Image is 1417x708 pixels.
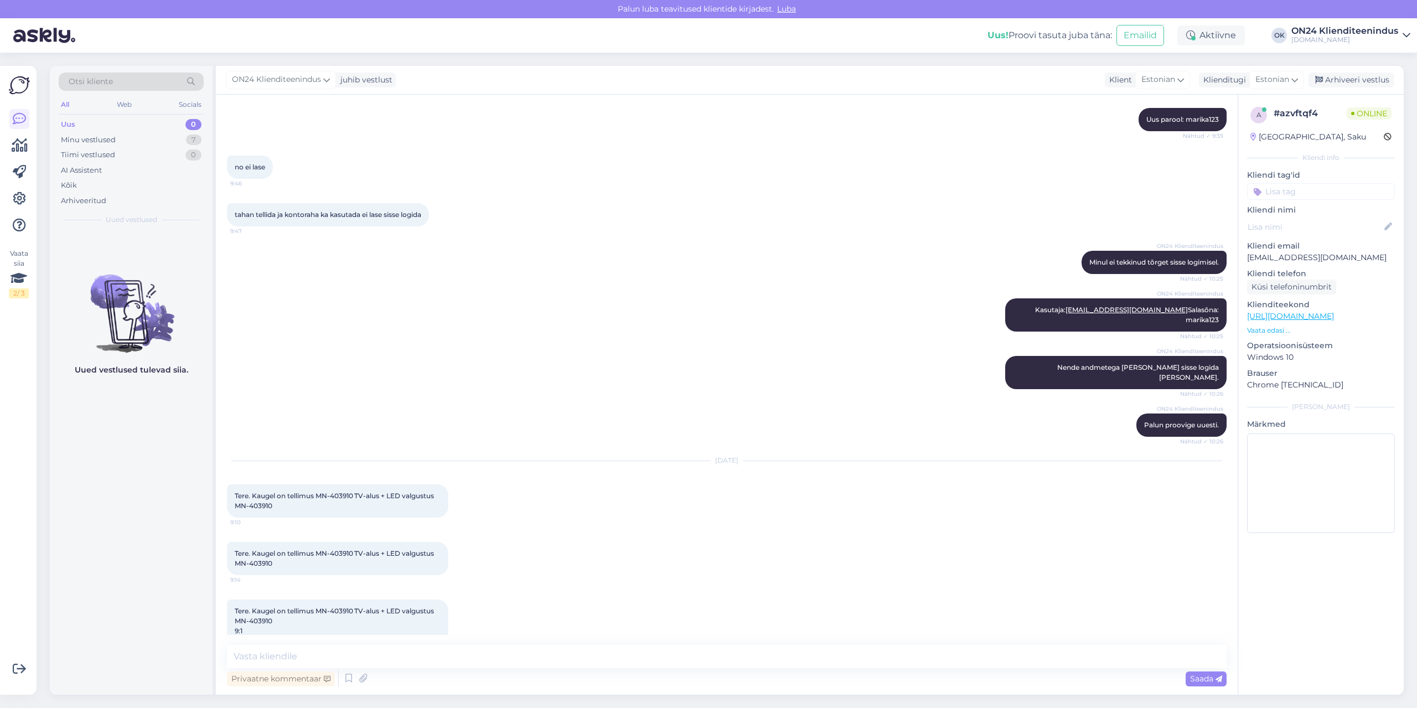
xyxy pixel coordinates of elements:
[230,179,272,188] span: 9:46
[1247,340,1395,352] p: Operatsioonisüsteem
[1157,347,1223,355] span: ON24 Klienditeenindus
[1247,204,1395,216] p: Kliendi nimi
[61,195,106,206] div: Arhiveeritud
[1180,332,1223,340] span: Nähtud ✓ 10:25
[186,135,201,146] div: 7
[1250,131,1366,143] div: [GEOGRAPHIC_DATA], Saku
[774,4,799,14] span: Luba
[235,549,436,567] span: Tere. Kaugel on tellimus MN-403910 TV-alus + LED valgustus MN-403910
[1057,363,1221,381] span: Nende andmetega [PERSON_NAME] sisse logida [PERSON_NAME].
[61,119,75,130] div: Uus
[1105,74,1132,86] div: Klient
[987,29,1112,42] div: Proovi tasuta juba täna:
[1248,221,1382,233] input: Lisa nimi
[61,149,115,161] div: Tiimi vestlused
[1247,379,1395,391] p: Chrome [TECHNICAL_ID]
[1274,107,1347,120] div: # azvftqf4
[106,215,157,225] span: Uued vestlused
[177,97,204,112] div: Socials
[1247,268,1395,280] p: Kliendi telefon
[185,119,201,130] div: 0
[1247,280,1336,294] div: Küsi telefoninumbrit
[1180,390,1223,398] span: Nähtud ✓ 10:26
[1180,275,1223,283] span: Nähtud ✓ 10:25
[235,607,436,635] span: Tere. Kaugel on tellimus MN-403910 TV-alus + LED valgustus MN-403910 9:1
[1144,421,1219,429] span: Palun proovige uuesti.
[230,518,272,526] span: 9:10
[1247,240,1395,252] p: Kliendi email
[230,576,272,584] span: 9:14
[1271,28,1287,43] div: OK
[1247,299,1395,311] p: Klienditeekond
[1255,74,1289,86] span: Estonian
[1247,252,1395,263] p: [EMAIL_ADDRESS][DOMAIN_NAME]
[1146,115,1219,123] span: Uus parool: marika123
[1089,258,1219,266] span: Minul ei tekkinud tõrget sisse logimisel.
[1190,674,1222,684] span: Saada
[1157,290,1223,298] span: ON24 Klienditeenindus
[1247,311,1334,321] a: [URL][DOMAIN_NAME]
[1116,25,1164,46] button: Emailid
[230,227,272,235] span: 9:47
[1247,183,1395,200] input: Lisa tag
[235,492,436,510] span: Tere. Kaugel on tellimus MN-403910 TV-alus + LED valgustus MN-403910
[1247,418,1395,430] p: Märkmed
[50,255,213,354] img: No chats
[987,30,1009,40] b: Uus!
[1247,153,1395,163] div: Kliendi info
[1309,73,1394,87] div: Arhiveeri vestlus
[336,74,392,86] div: juhib vestlust
[1182,132,1223,140] span: Nähtud ✓ 9:35
[1066,306,1188,314] a: [EMAIL_ADDRESS][DOMAIN_NAME]
[1291,35,1398,44] div: [DOMAIN_NAME]
[227,671,335,686] div: Privaatne kommentaar
[232,74,321,86] span: ON24 Klienditeenindus
[235,210,421,219] span: tahan tellida ja kontoraha ka kasutada ei lase sisse logida
[1035,306,1221,324] span: Kasutaja: Salasõna: marika123
[1177,25,1245,45] div: Aktiivne
[69,76,113,87] span: Otsi kliente
[1141,74,1175,86] span: Estonian
[1157,405,1223,413] span: ON24 Klienditeenindus
[1180,437,1223,446] span: Nähtud ✓ 10:26
[61,180,77,191] div: Kõik
[1291,27,1398,35] div: ON24 Klienditeenindus
[9,249,29,298] div: Vaata siia
[1247,402,1395,412] div: [PERSON_NAME]
[1247,325,1395,335] p: Vaata edasi ...
[61,135,116,146] div: Minu vestlused
[75,364,188,376] p: Uued vestlused tulevad siia.
[115,97,134,112] div: Web
[235,163,265,171] span: no ei lase
[1247,352,1395,363] p: Windows 10
[1347,107,1392,120] span: Online
[61,165,102,176] div: AI Assistent
[1256,111,1261,119] span: a
[227,456,1227,466] div: [DATE]
[1291,27,1410,44] a: ON24 Klienditeenindus[DOMAIN_NAME]
[1247,169,1395,181] p: Kliendi tag'id
[59,97,71,112] div: All
[1247,368,1395,379] p: Brauser
[1199,74,1246,86] div: Klienditugi
[1157,242,1223,250] span: ON24 Klienditeenindus
[9,75,30,96] img: Askly Logo
[9,288,29,298] div: 2 / 3
[185,149,201,161] div: 0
